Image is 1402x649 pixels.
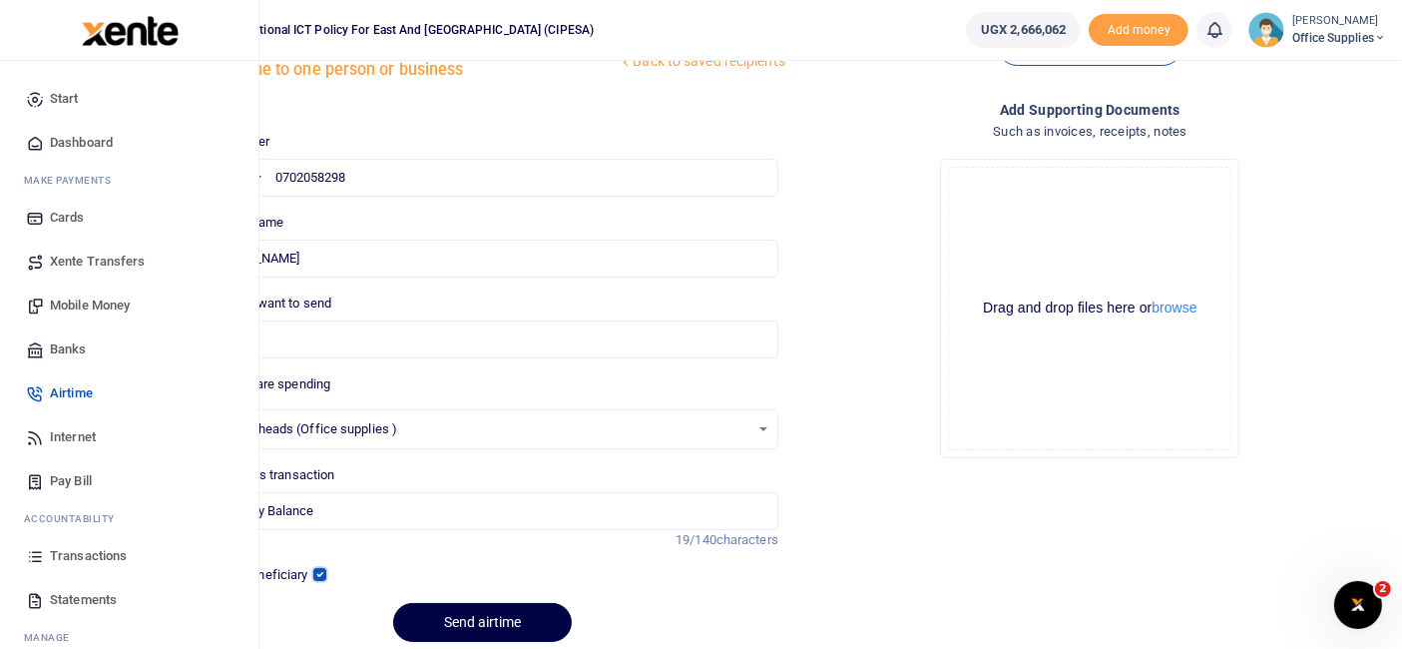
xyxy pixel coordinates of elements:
input: UGX [187,321,778,358]
a: Dashboard [16,121,242,165]
a: Mobile Money [16,284,242,327]
label: Phone number [187,132,269,152]
a: profile-user [PERSON_NAME] Office Supplies [1248,12,1386,48]
h4: Such as invoices, receipts, notes [794,121,1386,143]
a: Pay Bill [16,459,242,503]
span: Pay Bill [50,471,92,491]
span: ake Payments [34,173,112,188]
span: Start [50,89,79,109]
h4: Add supporting Documents [794,99,1386,121]
a: Back to saved recipients [618,44,786,80]
span: anage [34,630,71,645]
span: Transactions [50,546,127,566]
span: Cards [50,208,85,228]
div: Drag and drop files here or [949,299,1230,318]
span: Airtime [50,383,93,403]
li: Wallet ballance [958,12,1089,48]
span: characters [716,532,778,547]
span: OV2: Overheads (Office supplies ) [202,419,749,439]
a: logo-small logo-large logo-large [80,22,179,37]
div: File Uploader [940,159,1239,458]
a: UGX 2,666,062 [966,12,1081,48]
li: M [16,165,242,196]
span: UGX 2,666,062 [981,20,1066,40]
small: [PERSON_NAME] [1292,13,1386,30]
input: Loading name... [187,240,778,278]
a: Start [16,77,242,121]
a: Airtime [16,371,242,415]
a: Internet [16,415,242,459]
span: Xente Transfers [50,252,146,272]
span: countability [39,511,115,526]
li: Toup your wallet [1089,14,1188,47]
span: 2 [1375,581,1391,597]
img: logo-large [82,16,179,46]
span: 19/140 [676,532,716,547]
label: Memo for this transaction [187,465,335,485]
span: Internet [50,427,96,447]
img: profile-user [1248,12,1284,48]
button: browse [1152,301,1196,315]
a: Transactions [16,534,242,578]
a: Cards [16,196,242,240]
a: Banks [16,327,242,371]
button: Send airtime [393,603,572,642]
a: Add money [1089,21,1188,36]
span: Dashboard [50,133,113,153]
span: Office Supplies [1292,29,1386,47]
input: Enter extra information [187,492,778,530]
span: Collaboration on International ICT Policy For East and [GEOGRAPHIC_DATA] (CIPESA) [120,21,602,39]
iframe: Intercom live chat [1334,581,1382,629]
a: Xente Transfers [16,240,242,284]
span: Statements [50,590,117,610]
input: Enter phone number [187,159,778,197]
a: Statements [16,578,242,622]
span: Add money [1089,14,1188,47]
span: Banks [50,339,87,359]
h5: Send airtime to one person or business [179,60,619,80]
span: Mobile Money [50,296,130,316]
li: Ac [16,503,242,534]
